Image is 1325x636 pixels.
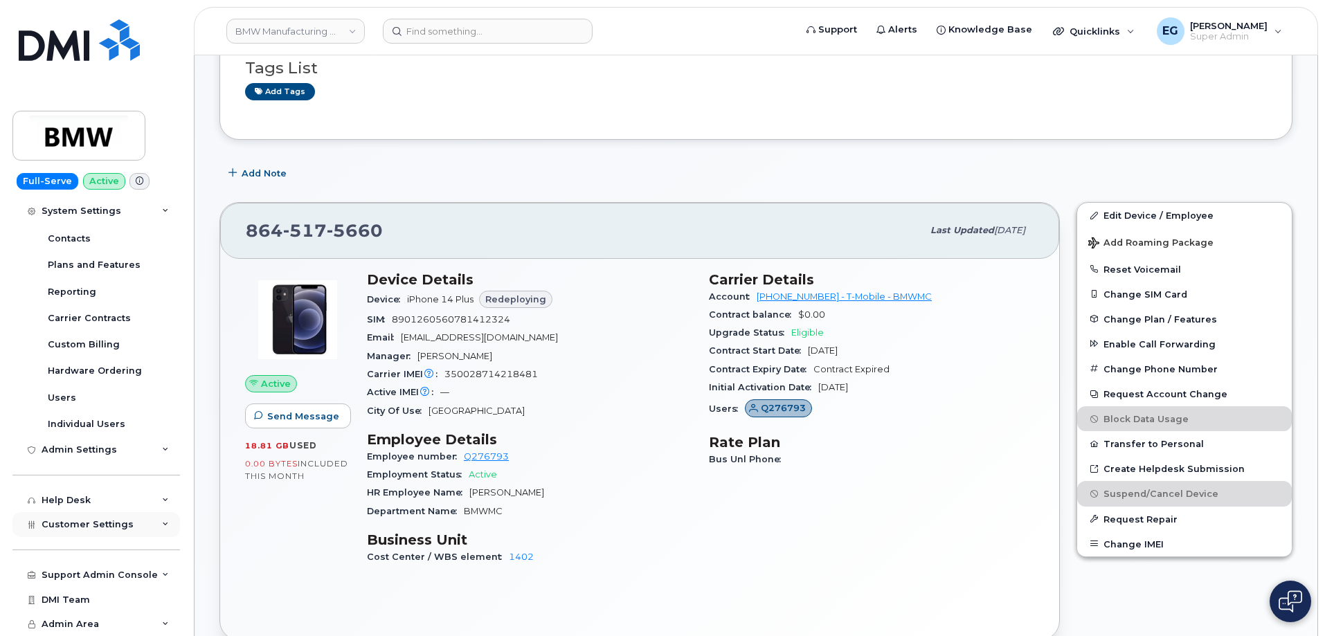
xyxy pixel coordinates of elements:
[383,19,593,44] input: Find something...
[327,220,383,241] span: 5660
[797,16,867,44] a: Support
[994,225,1025,235] span: [DATE]
[1077,228,1292,256] button: Add Roaming Package
[1043,17,1144,45] div: Quicklinks
[464,451,509,462] a: Q276793
[401,332,558,343] span: [EMAIL_ADDRESS][DOMAIN_NAME]
[509,552,534,562] a: 1402
[367,552,509,562] span: Cost Center / WBS element
[246,220,383,241] span: 864
[417,351,492,361] span: [PERSON_NAME]
[1077,456,1292,481] a: Create Helpdesk Submission
[798,309,825,320] span: $0.00
[709,382,818,392] span: Initial Activation Date
[245,459,298,469] span: 0.00 Bytes
[745,403,812,414] a: Q276793
[1190,31,1268,42] span: Super Admin
[469,469,497,480] span: Active
[1077,431,1292,456] button: Transfer to Personal
[1103,338,1216,349] span: Enable Call Forwarding
[1077,406,1292,431] button: Block Data Usage
[818,23,857,37] span: Support
[1103,489,1218,499] span: Suspend/Cancel Device
[261,377,291,390] span: Active
[808,345,838,356] span: [DATE]
[464,506,503,516] span: BMWMC
[709,403,745,414] span: Users
[289,440,317,451] span: used
[1190,20,1268,31] span: [PERSON_NAME]
[1070,26,1120,37] span: Quicklinks
[761,401,806,415] span: Q276793
[226,19,365,44] a: BMW Manufacturing Co LLC
[367,314,392,325] span: SIM
[367,431,692,448] h3: Employee Details
[709,327,791,338] span: Upgrade Status
[1077,307,1292,331] button: Change Plan / Features
[267,410,339,423] span: Send Message
[1077,203,1292,228] a: Edit Device / Employee
[927,16,1042,44] a: Knowledge Base
[245,458,348,481] span: included this month
[1077,531,1292,556] button: Change IMEI
[367,451,464,462] span: Employee number
[219,161,298,185] button: Add Note
[1077,356,1292,381] button: Change Phone Number
[469,487,544,498] span: [PERSON_NAME]
[367,332,401,343] span: Email
[709,309,798,320] span: Contract balance
[367,487,469,498] span: HR Employee Name
[429,406,525,416] span: [GEOGRAPHIC_DATA]
[1279,590,1302,612] img: Open chat
[709,454,788,464] span: Bus Unl Phone
[1077,481,1292,506] button: Suspend/Cancel Device
[367,387,440,397] span: Active IMEI
[948,23,1032,37] span: Knowledge Base
[245,403,351,428] button: Send Message
[367,531,692,548] h3: Business Unit
[367,369,444,379] span: Carrier IMEI
[813,364,890,374] span: Contract Expired
[367,506,464,516] span: Department Name
[888,23,917,37] span: Alerts
[1088,237,1214,251] span: Add Roaming Package
[440,387,449,397] span: —
[1162,23,1178,39] span: EG
[867,16,927,44] a: Alerts
[242,167,287,180] span: Add Note
[1077,257,1292,282] button: Reset Voicemail
[367,406,429,416] span: City Of Use
[709,291,757,302] span: Account
[485,293,546,306] span: Redeploying
[1103,314,1217,324] span: Change Plan / Features
[367,351,417,361] span: Manager
[407,294,474,305] span: iPhone 14 Plus
[245,60,1267,77] h3: Tags List
[256,278,339,361] img: image20231002-3703462-trllhy.jpeg
[1147,17,1292,45] div: Eric Gonzalez
[283,220,327,241] span: 517
[367,294,407,305] span: Device
[709,434,1034,451] h3: Rate Plan
[367,271,692,288] h3: Device Details
[709,364,813,374] span: Contract Expiry Date
[1077,331,1292,356] button: Enable Call Forwarding
[1077,282,1292,307] button: Change SIM Card
[245,441,289,451] span: 18.81 GB
[367,469,469,480] span: Employment Status
[709,271,1034,288] h3: Carrier Details
[757,291,932,302] a: [PHONE_NUMBER] - T-Mobile - BMWMC
[709,345,808,356] span: Contract Start Date
[1077,507,1292,531] button: Request Repair
[791,327,824,338] span: Eligible
[1077,381,1292,406] button: Request Account Change
[392,314,510,325] span: 8901260560781412324
[930,225,994,235] span: Last updated
[444,369,538,379] span: 350028714218481
[245,83,315,100] a: Add tags
[818,382,848,392] span: [DATE]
